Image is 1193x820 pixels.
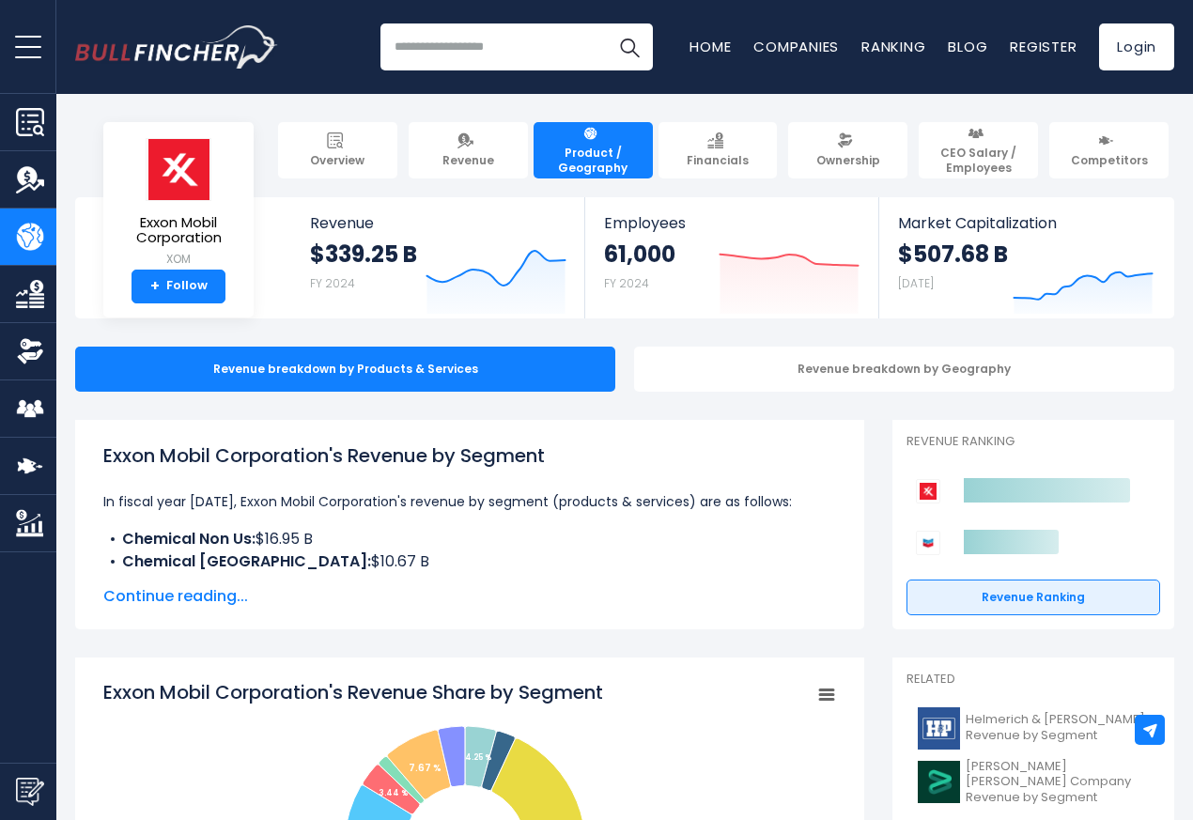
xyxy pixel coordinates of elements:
[906,703,1160,754] a: Helmerich & [PERSON_NAME] Revenue by Segment
[103,441,836,470] h1: Exxon Mobil Corporation's Revenue by Segment
[966,712,1149,744] span: Helmerich & [PERSON_NAME] Revenue by Segment
[658,122,778,178] a: Financials
[103,679,603,705] tspan: Exxon Mobil Corporation's Revenue Share by Segment
[310,240,417,269] strong: $339.25 B
[117,137,240,270] a: Exxon Mobil Corporation XOM
[918,707,960,750] img: HP logo
[687,153,749,168] span: Financials
[103,528,836,550] li: $16.95 B
[906,434,1160,450] p: Revenue Ranking
[689,37,731,56] a: Home
[75,25,277,69] a: Go to homepage
[898,214,1154,232] span: Market Capitalization
[948,37,987,56] a: Blog
[753,37,839,56] a: Companies
[310,153,364,168] span: Overview
[906,580,1160,615] a: Revenue Ranking
[75,25,278,69] img: Bullfincher logo
[585,197,877,318] a: Employees 61,000 FY 2024
[906,754,1160,812] a: [PERSON_NAME] [PERSON_NAME] Company Revenue by Segment
[103,550,836,573] li: $10.67 B
[634,347,1174,392] div: Revenue breakdown by Geography
[604,214,859,232] span: Employees
[103,490,836,513] p: In fiscal year [DATE], Exxon Mobil Corporation's revenue by segment (products & services) are as ...
[788,122,907,178] a: Ownership
[16,337,44,365] img: Ownership
[122,550,371,572] b: Chemical [GEOGRAPHIC_DATA]:
[1071,153,1148,168] span: Competitors
[918,761,960,803] img: BKR logo
[534,122,653,178] a: Product / Geography
[861,37,925,56] a: Ranking
[103,585,836,608] span: Continue reading...
[906,672,1160,688] p: Related
[291,197,585,318] a: Revenue $339.25 B FY 2024
[966,759,1149,807] span: [PERSON_NAME] [PERSON_NAME] Company Revenue by Segment
[898,240,1008,269] strong: $507.68 B
[132,270,225,303] a: +Follow
[465,752,491,763] tspan: 4.25 %
[409,761,442,775] tspan: 7.67 %
[919,122,1038,178] a: CEO Salary / Employees
[1010,37,1077,56] a: Register
[118,251,239,268] small: XOM
[278,122,397,178] a: Overview
[118,215,239,246] span: Exxon Mobil Corporation
[310,275,355,291] small: FY 2024
[150,278,160,295] strong: +
[816,153,880,168] span: Ownership
[122,528,256,549] b: Chemical Non Us:
[898,275,934,291] small: [DATE]
[916,531,940,555] img: Chevron Corporation competitors logo
[442,153,494,168] span: Revenue
[409,122,528,178] a: Revenue
[606,23,653,70] button: Search
[879,197,1172,318] a: Market Capitalization $507.68 B [DATE]
[604,275,649,291] small: FY 2024
[310,214,566,232] span: Revenue
[1099,23,1174,70] a: Login
[927,146,1030,175] span: CEO Salary / Employees
[542,146,644,175] span: Product / Geography
[604,240,675,269] strong: 61,000
[916,479,940,503] img: Exxon Mobil Corporation competitors logo
[1049,122,1169,178] a: Competitors
[379,788,408,798] tspan: 3.44 %
[75,347,615,392] div: Revenue breakdown by Products & Services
